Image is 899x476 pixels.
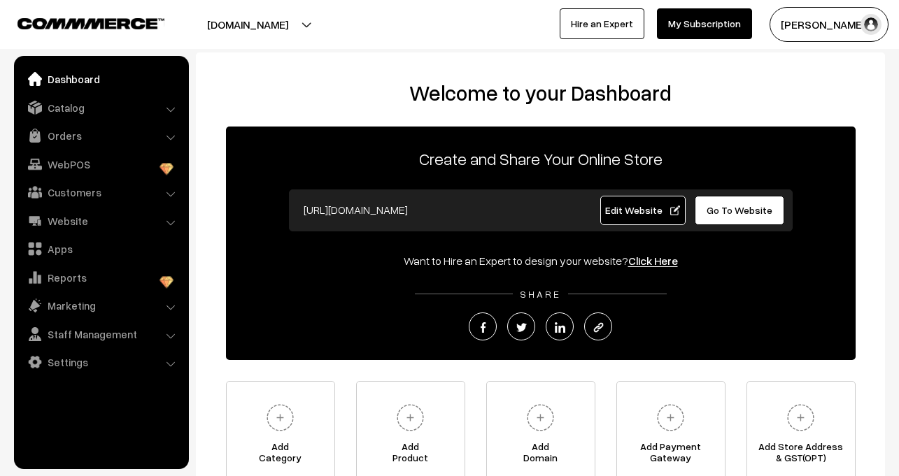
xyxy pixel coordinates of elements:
[560,8,644,39] a: Hire an Expert
[707,204,772,216] span: Go To Website
[158,7,337,42] button: [DOMAIN_NAME]
[210,80,871,106] h2: Welcome to your Dashboard
[226,146,856,171] p: Create and Share Your Online Store
[605,204,680,216] span: Edit Website
[17,66,184,92] a: Dashboard
[17,322,184,347] a: Staff Management
[617,441,725,469] span: Add Payment Gateway
[628,254,678,268] a: Click Here
[487,441,595,469] span: Add Domain
[695,196,785,225] a: Go To Website
[226,252,856,269] div: Want to Hire an Expert to design your website?
[770,7,889,42] button: [PERSON_NAME]
[513,288,568,300] span: SHARE
[227,441,334,469] span: Add Category
[17,180,184,205] a: Customers
[651,398,690,437] img: plus.svg
[17,293,184,318] a: Marketing
[17,123,184,148] a: Orders
[357,441,465,469] span: Add Product
[521,398,560,437] img: plus.svg
[17,18,164,29] img: COMMMERCE
[17,95,184,120] a: Catalog
[861,14,882,35] img: user
[747,441,855,469] span: Add Store Address & GST(OPT)
[17,265,184,290] a: Reports
[600,196,686,225] a: Edit Website
[17,349,184,375] a: Settings
[17,208,184,233] a: Website
[781,398,820,437] img: plus.svg
[657,8,752,39] a: My Subscription
[261,398,299,437] img: plus.svg
[17,152,184,177] a: WebPOS
[17,14,140,31] a: COMMMERCE
[17,236,184,261] a: Apps
[391,398,430,437] img: plus.svg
